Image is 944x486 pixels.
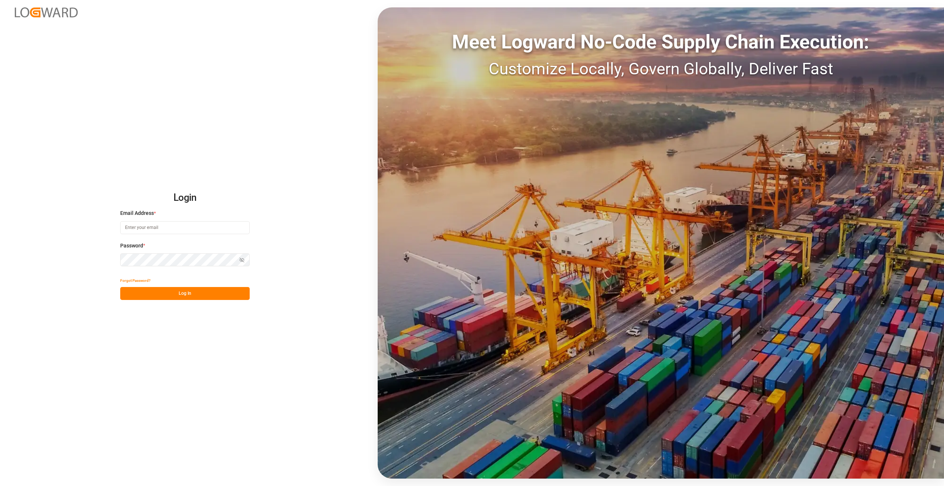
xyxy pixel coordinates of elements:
img: Logward_new_orange.png [15,7,78,17]
span: Password [120,242,143,250]
h2: Login [120,186,250,210]
button: Log In [120,287,250,300]
div: Meet Logward No-Code Supply Chain Execution: [378,28,944,57]
button: Forgot Password? [120,274,151,287]
input: Enter your email [120,221,250,234]
span: Email Address [120,209,154,217]
div: Customize Locally, Govern Globally, Deliver Fast [378,57,944,81]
